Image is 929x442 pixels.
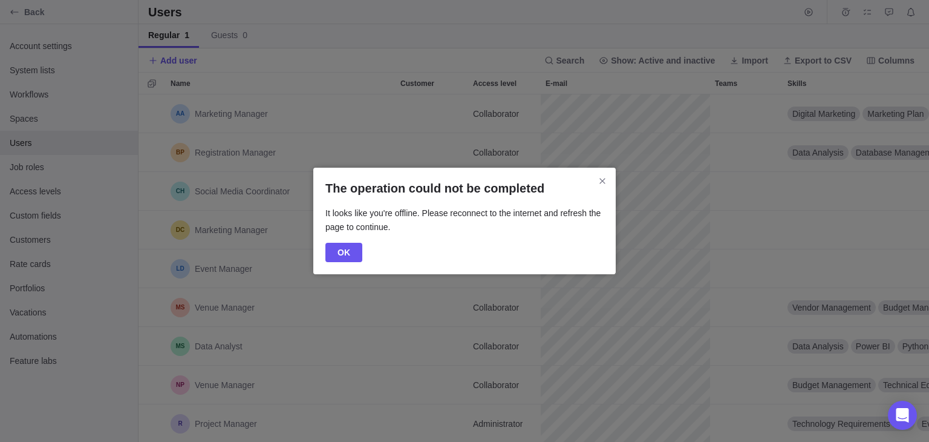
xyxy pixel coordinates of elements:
[325,243,362,262] span: OK
[594,173,611,190] span: Close
[325,206,604,240] p: It looks like you're offline. Please reconnect to the internet and refresh the page to continue.
[313,168,616,274] div: The operation could not be completed
[325,180,604,197] h2: The operation could not be completed
[337,245,350,260] span: OK
[888,401,917,430] div: Open Intercom Messenger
